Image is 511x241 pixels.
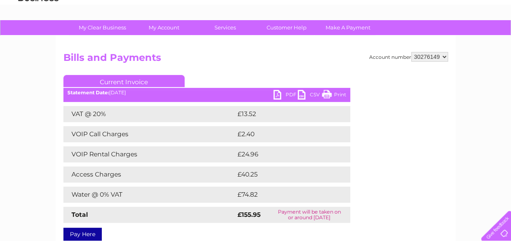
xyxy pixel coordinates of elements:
[268,207,350,223] td: Payment will be taken on or around [DATE]
[389,34,407,40] a: Energy
[253,20,320,35] a: Customer Help
[457,34,477,40] a: Contact
[359,4,414,14] a: 0333 014 3131
[236,106,333,122] td: £13.52
[273,90,298,102] a: PDF
[441,34,452,40] a: Blog
[298,90,322,102] a: CSV
[63,146,236,162] td: VOIP Rental Charges
[69,20,136,35] a: My Clear Business
[63,90,350,96] div: [DATE]
[63,52,448,67] h2: Bills and Payments
[238,211,261,218] strong: £155.95
[18,21,59,46] img: logo.png
[63,166,236,183] td: Access Charges
[412,34,436,40] a: Telecoms
[192,20,259,35] a: Services
[63,126,236,142] td: VOIP Call Charges
[63,106,236,122] td: VAT @ 20%
[130,20,197,35] a: My Account
[315,20,381,35] a: Make A Payment
[236,126,332,142] td: £2.40
[67,89,109,96] b: Statement Date:
[236,187,334,203] td: £74.82
[65,4,447,39] div: Clear Business is a trading name of Verastar Limited (registered in [GEOGRAPHIC_DATA] No. 3667643...
[369,34,384,40] a: Water
[71,211,88,218] strong: Total
[236,166,334,183] td: £40.25
[63,187,236,203] td: Water @ 0% VAT
[63,75,185,87] a: Current Invoice
[369,52,448,62] div: Account number
[236,146,334,162] td: £24.96
[63,228,102,241] a: Pay Here
[484,34,503,40] a: Log out
[322,90,346,102] a: Print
